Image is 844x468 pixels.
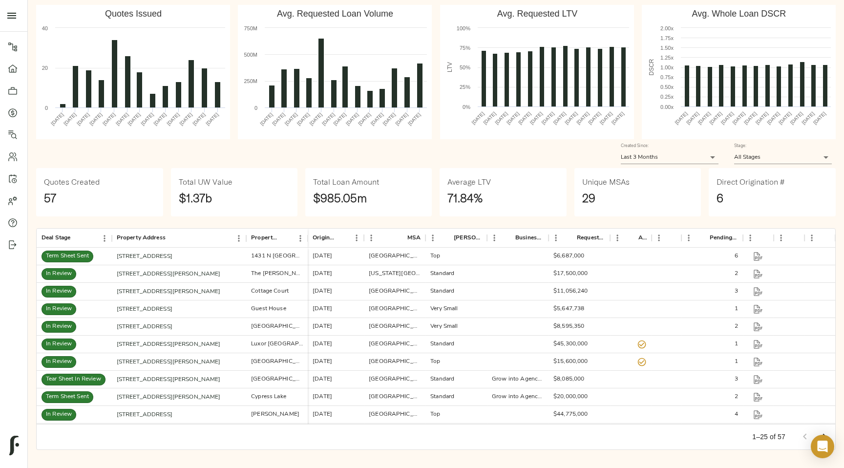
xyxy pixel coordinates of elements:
[549,229,610,248] div: Requested Proceeds
[717,191,723,205] strong: 6
[42,270,76,278] span: In Review
[345,111,359,126] text: [DATE]
[766,110,781,125] text: [DATE]
[313,191,367,205] strong: $985.05m
[244,78,258,84] text: 250M
[36,5,230,139] svg: Quotes Issued
[44,191,56,205] strong: 57
[308,371,364,388] div: [DATE]
[553,322,584,331] div: $8,595,350
[205,111,219,126] text: [DATE]
[308,406,364,424] div: [DATE]
[112,229,247,248] div: Property Address
[720,110,735,125] text: [DATE]
[407,229,421,248] div: MSA
[308,300,364,318] div: [DATE]
[621,144,649,148] label: Created Since:
[755,231,769,245] button: Sort
[251,410,299,419] div: Lumia
[735,287,738,296] div: 3
[117,412,172,418] a: [STREET_ADDRESS]
[447,176,491,189] h6: Average LTV
[815,427,834,447] button: Go to next page
[430,358,440,366] div: Top
[42,305,76,313] span: In Review
[735,252,738,260] div: 6
[553,287,588,296] div: $11,056,240
[610,229,652,248] div: Acquisition
[191,111,206,126] text: [DATE]
[254,105,257,111] text: 0
[515,229,544,248] div: Business Plan
[76,111,90,126] text: [DATE]
[117,254,172,259] a: [STREET_ADDRESS]
[804,229,835,248] div: Version
[708,110,723,125] text: [DATE]
[459,84,470,90] text: 25%
[735,393,738,401] div: 2
[44,176,100,189] h6: Quotes Created
[117,341,221,347] a: [STREET_ADDRESS][PERSON_NAME]
[102,111,116,126] text: [DATE]
[244,25,258,31] text: 750M
[660,74,674,80] text: 0.75x
[553,375,584,383] div: $8,085,000
[321,111,336,126] text: [DATE]
[45,105,48,111] text: 0
[734,151,832,164] div: All Stages
[681,229,743,248] div: Pending Comments
[117,306,172,312] a: [STREET_ADDRESS]
[487,229,549,248] div: Business Plan
[459,45,470,51] text: 75%
[648,59,655,75] text: DSCR
[553,252,584,260] div: $6,687,000
[582,176,630,189] h6: Unique MSAs
[553,358,588,366] div: $15,600,000
[553,305,584,313] div: $5,647,738
[812,110,827,125] text: [DATE]
[456,25,470,31] text: 100%
[357,111,372,126] text: [DATE]
[97,231,112,246] button: Menu
[610,231,625,245] button: Menu
[778,110,792,125] text: [DATE]
[674,110,688,125] text: [DATE]
[238,5,432,139] svg: Avg. Requested Loan Volume
[692,9,786,19] text: Avg. Whole Loan DSCR
[394,231,407,245] button: Sort
[660,55,674,61] text: 1.25x
[663,231,676,245] button: Sort
[755,110,769,125] text: [DATE]
[308,424,364,441] div: [DATE]
[244,52,258,58] text: 500M
[37,229,112,248] div: Deal Stage
[440,5,634,139] svg: Avg. Requested LTV
[42,25,48,31] text: 40
[308,229,364,248] div: Origination Date
[369,305,421,313] div: Rome, GA Metro Area
[735,358,738,366] div: 1
[50,111,64,126] text: [DATE]
[42,393,93,401] span: Term Sheet Sent
[494,110,508,125] text: [DATE]
[642,5,836,139] svg: Avg. Whole Loan DSCR
[430,270,454,278] div: Standard
[752,432,785,442] p: 1–25 of 57
[251,287,289,296] div: Cottage Court
[553,270,588,278] div: $17,500,000
[364,231,379,245] button: Menu
[117,324,172,330] a: [STREET_ADDRESS]
[336,231,349,245] button: Sort
[743,231,758,245] button: Menu
[88,111,103,126] text: [DATE]
[251,305,286,313] div: Guest House
[801,110,815,125] text: [DATE]
[696,110,711,125] text: [DATE]
[789,110,803,125] text: [DATE]
[308,265,364,283] div: [DATE]
[166,111,180,126] text: [DATE]
[774,229,804,248] div: Report
[492,393,544,401] div: Grow into Agency Takeout
[743,110,758,125] text: [DATE]
[735,270,738,278] div: 2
